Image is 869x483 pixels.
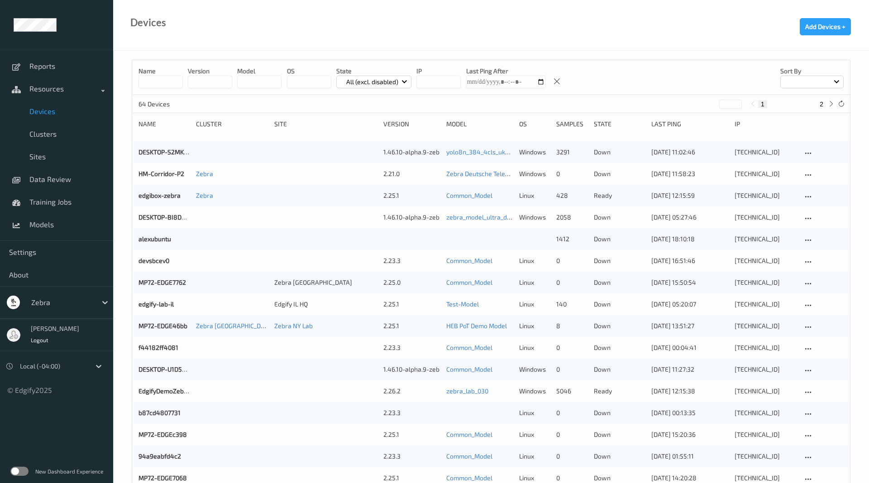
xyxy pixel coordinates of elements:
a: Common_Model [446,344,492,351]
p: Name [138,67,183,76]
div: [DATE] 15:20:36 [651,430,728,439]
div: [DATE] 00:13:35 [651,408,728,417]
div: Last Ping [651,120,728,129]
div: Devices [130,18,166,27]
div: [TECHNICAL_ID] [735,169,796,178]
p: linux [519,321,550,330]
div: [DATE] 05:20:07 [651,300,728,309]
p: down [594,321,645,330]
p: model [237,67,282,76]
div: [DATE] 14:20:28 [651,473,728,483]
div: Name [138,120,190,129]
a: edgify-lab-il [138,300,174,308]
p: Last Ping After [466,67,545,76]
p: OS [287,67,331,76]
div: [TECHNICAL_ID] [735,408,796,417]
a: yolo8n_384_4cls_uk_lab_v2 [446,148,526,156]
a: DESKTOP-U1D5Q6T [138,365,193,373]
p: 64 Devices [138,100,206,109]
div: [DATE] 13:51:27 [651,321,728,330]
p: down [594,300,645,309]
a: Common_Model [446,452,492,460]
p: down [594,213,645,222]
a: MP72-EDGE7762 [138,278,186,286]
div: 0 [556,169,587,178]
p: State [336,67,412,76]
p: down [594,365,645,374]
p: version [188,67,232,76]
div: [TECHNICAL_ID] [735,473,796,483]
a: EdgifyDemoZebraZEC [138,387,201,395]
div: [DATE] 15:50:54 [651,278,728,287]
a: Common_Model [446,278,492,286]
div: 2.25.1 [383,191,440,200]
a: Zebra NY Lab [274,322,313,330]
div: [TECHNICAL_ID] [735,213,796,222]
p: linux [519,408,550,417]
div: [DATE] 00:04:41 [651,343,728,352]
p: down [594,148,645,157]
p: All (excl. disabled) [343,77,401,86]
a: Common_Model [446,191,492,199]
div: 3291 [556,148,587,157]
div: ip [735,120,796,129]
div: [TECHNICAL_ID] [735,343,796,352]
div: 0 [556,452,587,461]
div: Site [274,120,377,129]
a: Common_Model [446,430,492,438]
div: 2.25.1 [383,473,440,483]
div: [DATE] 12:15:38 [651,387,728,396]
p: linux [519,430,550,439]
div: 2058 [556,213,587,222]
p: down [594,234,645,244]
div: 2.21.0 [383,169,440,178]
div: Model [446,120,513,129]
div: Zebra [GEOGRAPHIC_DATA] [274,278,377,287]
a: alexubuntu [138,235,171,243]
div: [DATE] 01:55:11 [651,452,728,461]
div: [TECHNICAL_ID] [735,278,796,287]
a: MP72-EDGEc398 [138,430,187,438]
a: Zebra Deutsche Telekom Demo [DATE] (v2) [DATE] 15:18 Auto Save [446,170,635,177]
p: linux [519,473,550,483]
a: DESKTOP-S2MKSFO [138,148,195,156]
p: linux [519,256,550,265]
div: [TECHNICAL_ID] [735,387,796,396]
div: Samples [556,120,587,129]
a: MP72-EDGE46bb [138,322,187,330]
div: [TECHNICAL_ID] [735,234,796,244]
div: 1.46.10-alpha.9-zebra_cape_town [383,365,440,374]
div: 2.23.3 [383,343,440,352]
button: Add Devices + [800,18,851,35]
a: 94a9eabfd4c2 [138,452,181,460]
p: down [594,256,645,265]
a: Zebra [GEOGRAPHIC_DATA] [196,322,274,330]
a: Zebra [196,170,213,177]
p: linux [519,300,550,309]
div: 2.25.1 [383,430,440,439]
div: Edgify IL HQ [274,300,377,309]
div: 2.23.3 [383,256,440,265]
div: [TECHNICAL_ID] [735,148,796,157]
a: Common_Model [446,474,492,482]
div: 0 [556,365,587,374]
a: DESKTOP-BI8D2E0 [138,213,192,221]
div: 0 [556,278,587,287]
div: [DATE] 11:27:32 [651,365,728,374]
p: down [594,169,645,178]
div: [TECHNICAL_ID] [735,365,796,374]
div: OS [519,120,550,129]
div: 2.25.0 [383,278,440,287]
div: 2.23.3 [383,408,440,417]
div: [TECHNICAL_ID] [735,256,796,265]
p: Sort by [780,67,844,76]
div: 2.25.1 [383,300,440,309]
p: down [594,430,645,439]
div: 5046 [556,387,587,396]
p: windows [519,148,550,157]
div: 0 [556,343,587,352]
div: [TECHNICAL_ID] [735,452,796,461]
a: Common_Model [446,365,492,373]
p: IP [416,67,461,76]
div: Cluster [196,120,268,129]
